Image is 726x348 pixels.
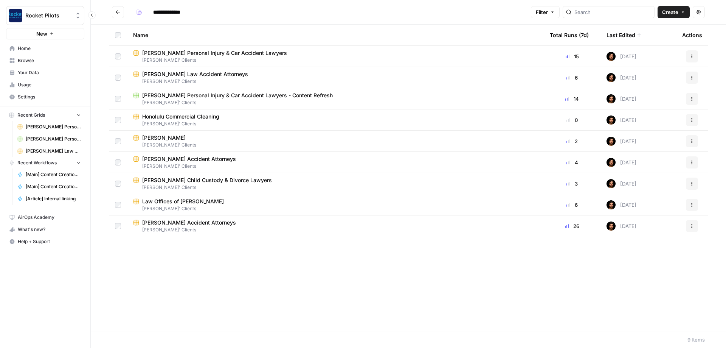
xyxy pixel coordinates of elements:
[18,94,81,100] span: Settings
[6,109,84,121] button: Recent Grids
[14,169,84,181] a: [Main] Content Creation Article
[550,116,594,124] div: 0
[36,30,47,37] span: New
[607,158,616,167] img: wt756mygx0n7rybn42vblmh42phm
[6,223,84,236] button: What's new?
[536,8,548,16] span: Filter
[607,52,616,61] img: wt756mygx0n7rybn42vblmh42phm
[133,219,538,233] a: [PERSON_NAME] Accident Attorneys[PERSON_NAME]' Clients
[18,57,81,64] span: Browse
[18,45,81,52] span: Home
[607,94,636,103] div: [DATE]
[607,25,641,45] div: Last Edited
[26,183,81,190] span: [Main] Content Creation Brief
[142,92,333,99] span: [PERSON_NAME] Personal Injury & Car Accident Lawyers - Content Refresh
[607,137,636,146] div: [DATE]
[607,222,616,231] img: wt756mygx0n7rybn42vblmh42phm
[550,180,594,187] div: 3
[133,226,538,233] span: [PERSON_NAME]' Clients
[133,205,538,212] span: [PERSON_NAME]' Clients
[6,91,84,103] a: Settings
[14,145,84,157] a: [PERSON_NAME] Law Accident Attorneys
[142,219,236,226] span: [PERSON_NAME] Accident Attorneys
[133,155,538,170] a: [PERSON_NAME] Accident Attorneys[PERSON_NAME]' Clients
[26,195,81,202] span: [Article] Internal linking
[14,193,84,205] a: [Article] Internal linking
[6,67,84,79] a: Your Data
[133,184,538,191] span: [PERSON_NAME]' Clients
[607,52,636,61] div: [DATE]
[6,157,84,169] button: Recent Workflows
[14,133,84,145] a: [PERSON_NAME] Personal Injury & Car Accident Lawyers - Content Refresh
[607,200,616,209] img: wt756mygx0n7rybn42vblmh42phm
[6,55,84,67] a: Browse
[550,25,589,45] div: Total Runs (7d)
[112,6,124,18] button: Go back
[18,214,81,221] span: AirOps Academy
[18,69,81,76] span: Your Data
[607,179,616,188] img: wt756mygx0n7rybn42vblmh42phm
[26,171,81,178] span: [Main] Content Creation Article
[142,70,248,78] span: [PERSON_NAME] Law Accident Attorneys
[133,70,538,85] a: [PERSON_NAME] Law Accident Attorneys[PERSON_NAME]' Clients
[142,134,186,142] span: [PERSON_NAME]
[550,222,594,230] div: 26
[142,155,236,163] span: [PERSON_NAME] Accident Attorneys
[26,136,81,142] span: [PERSON_NAME] Personal Injury & Car Accident Lawyers - Content Refresh
[6,224,84,235] div: What's new?
[550,74,594,81] div: 6
[6,211,84,223] a: AirOps Academy
[142,198,224,205] span: Law Offices of [PERSON_NAME]
[133,113,538,127] a: Honolulu Commercial Cleaning[PERSON_NAME]' Clients
[550,201,594,209] div: 6
[142,176,272,184] span: [PERSON_NAME] Child Custody & Divorce Lawyers
[6,236,84,248] button: Help + Support
[133,25,538,45] div: Name
[550,159,594,166] div: 4
[6,79,84,91] a: Usage
[607,73,616,82] img: wt756mygx0n7rybn42vblmh42phm
[550,95,594,103] div: 14
[133,78,538,85] span: [PERSON_NAME]' Clients
[682,25,702,45] div: Actions
[662,8,678,16] span: Create
[607,115,616,125] img: wt756mygx0n7rybn42vblmh42phm
[26,148,81,154] span: [PERSON_NAME] Law Accident Attorneys
[17,159,57,166] span: Recent Workflows
[550,53,594,60] div: 15
[142,49,287,57] span: [PERSON_NAME] Personal Injury & Car Accident Lawyers
[133,176,538,191] a: [PERSON_NAME] Child Custody & Divorce Lawyers[PERSON_NAME]' Clients
[133,198,538,212] a: Law Offices of [PERSON_NAME][PERSON_NAME]' Clients
[14,121,84,133] a: [PERSON_NAME] Personal Injury & Car Accident Lawyers
[6,42,84,55] a: Home
[17,112,45,119] span: Recent Grids
[9,9,22,22] img: Rocket Pilots Logo
[133,142,538,148] span: [PERSON_NAME]' Clients
[133,99,538,106] span: [PERSON_NAME]' Clients
[18,81,81,88] span: Usage
[531,6,560,18] button: Filter
[25,12,71,19] span: Rocket Pilots
[607,115,636,125] div: [DATE]
[6,6,84,25] button: Workspace: Rocket Pilots
[574,8,651,16] input: Search
[133,120,538,127] span: [PERSON_NAME]' Clients
[133,92,538,106] a: [PERSON_NAME] Personal Injury & Car Accident Lawyers - Content Refresh[PERSON_NAME]' Clients
[133,163,538,170] span: [PERSON_NAME]' Clients
[142,113,219,120] span: Honolulu Commercial Cleaning
[133,57,538,64] span: [PERSON_NAME]' Clients
[550,137,594,145] div: 2
[658,6,690,18] button: Create
[14,181,84,193] a: [Main] Content Creation Brief
[607,200,636,209] div: [DATE]
[687,336,705,343] div: 9 Items
[607,179,636,188] div: [DATE]
[607,158,636,167] div: [DATE]
[607,222,636,231] div: [DATE]
[133,134,538,148] a: [PERSON_NAME][PERSON_NAME]' Clients
[26,123,81,130] span: [PERSON_NAME] Personal Injury & Car Accident Lawyers
[607,137,616,146] img: wt756mygx0n7rybn42vblmh42phm
[607,73,636,82] div: [DATE]
[6,28,84,39] button: New
[18,238,81,245] span: Help + Support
